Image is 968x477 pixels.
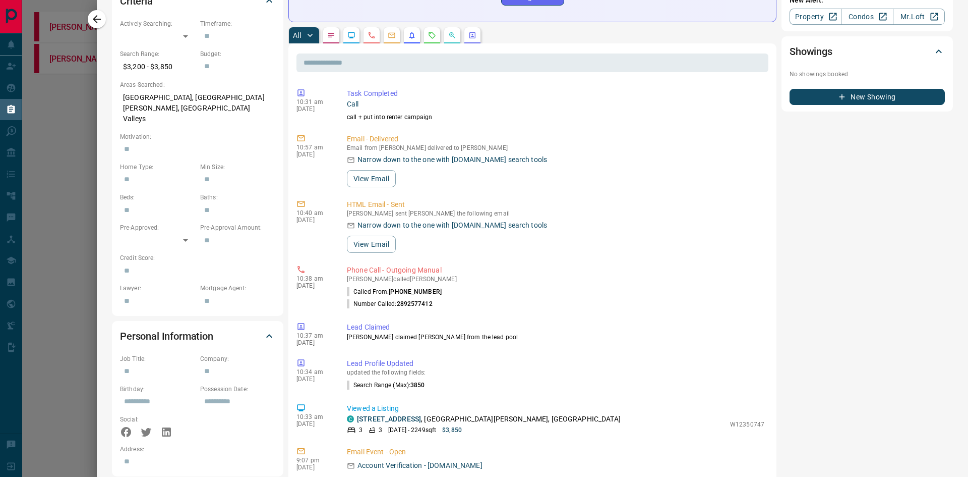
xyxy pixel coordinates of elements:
span: 2892577412 [397,300,433,307]
a: Property [790,9,841,25]
p: Email Event - Open [347,447,764,457]
p: [PERSON_NAME] called [PERSON_NAME] [347,276,764,283]
svg: Listing Alerts [408,31,416,39]
button: New Showing [790,89,945,105]
p: Email from [PERSON_NAME] delivered to [PERSON_NAME] [347,144,764,151]
p: Search Range (Max) : [347,381,425,390]
a: [STREET_ADDRESS] [357,415,421,423]
svg: Calls [368,31,376,39]
p: , [GEOGRAPHIC_DATA][PERSON_NAME], [GEOGRAPHIC_DATA] [357,414,621,425]
p: Mortgage Agent: [200,284,275,293]
p: 10:33 am [296,413,332,420]
svg: Requests [428,31,436,39]
p: Number Called: [347,299,433,308]
p: Home Type: [120,163,195,172]
p: W12350747 [730,420,764,429]
p: Pre-Approved: [120,223,195,232]
p: Search Range: [120,49,195,59]
p: 10:57 am [296,144,332,151]
p: Social: [120,415,195,424]
p: Lead Claimed [347,322,764,333]
p: 10:34 am [296,368,332,376]
div: Personal Information [120,324,275,348]
p: Called From: [347,287,442,296]
p: Address: [120,445,275,454]
p: Job Title: [120,354,195,363]
svg: Agent Actions [468,31,476,39]
p: Beds: [120,193,195,202]
p: Min Size: [200,163,275,172]
p: HTML Email - Sent [347,199,764,210]
p: Narrow down to the one with [DOMAIN_NAME] search tools [357,154,547,165]
p: Phone Call - Outgoing Manual [347,265,764,276]
p: 10:31 am [296,98,332,105]
p: Baths: [200,193,275,202]
p: call + put into renter campaign [347,113,764,122]
p: [DATE] [296,339,332,346]
span: [PHONE_NUMBER] [389,288,442,295]
button: View Email [347,170,396,187]
div: Showings [790,39,945,64]
p: 3 [379,426,382,435]
p: Budget: [200,49,275,59]
p: All [293,32,301,39]
p: Pre-Approval Amount: [200,223,275,232]
h2: Showings [790,43,832,60]
p: Birthday: [120,385,195,394]
p: Lawyer: [120,284,195,293]
p: [DATE] [296,420,332,428]
p: 10:37 am [296,332,332,339]
p: [DATE] - 2249 sqft [388,426,436,435]
p: Account Verification - [DOMAIN_NAME] [357,460,482,471]
h2: Personal Information [120,328,213,344]
a: Mr.Loft [893,9,945,25]
p: Areas Searched: [120,80,275,89]
p: Timeframe: [200,19,275,28]
p: Actively Searching: [120,19,195,28]
svg: Notes [327,31,335,39]
p: updated the following fields: [347,369,764,376]
p: [PERSON_NAME] sent [PERSON_NAME] the following email [347,210,764,217]
p: [DATE] [296,151,332,158]
button: View Email [347,236,396,253]
p: [DATE] [296,105,332,113]
p: Possession Date: [200,385,275,394]
p: No showings booked [790,70,945,79]
p: Task Completed [347,88,764,99]
svg: Emails [388,31,396,39]
div: condos.ca [347,415,354,422]
p: [DATE] [296,282,332,289]
p: Call [347,99,764,110]
p: 9:07 pm [296,457,332,464]
p: Motivation: [120,132,275,141]
span: 3850 [410,382,425,389]
p: Lead Profile Updated [347,358,764,369]
p: $3,200 - $3,850 [120,59,195,75]
p: Company: [200,354,275,363]
p: Email - Delivered [347,134,764,144]
p: Viewed a Listing [347,403,764,414]
p: [PERSON_NAME] claimed [PERSON_NAME] from the lead pool [347,333,764,342]
p: [DATE] [296,376,332,383]
a: Condos [841,9,893,25]
p: [DATE] [296,217,332,224]
p: 3 [359,426,362,435]
p: [DATE] [296,464,332,471]
p: Credit Score: [120,253,275,262]
p: $3,850 [442,426,462,435]
p: [GEOGRAPHIC_DATA], [GEOGRAPHIC_DATA][PERSON_NAME], [GEOGRAPHIC_DATA] Valleys [120,89,275,127]
p: 10:40 am [296,209,332,217]
p: Narrow down to the one with [DOMAIN_NAME] search tools [357,220,547,231]
svg: Lead Browsing Activity [347,31,355,39]
p: 10:38 am [296,275,332,282]
svg: Opportunities [448,31,456,39]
